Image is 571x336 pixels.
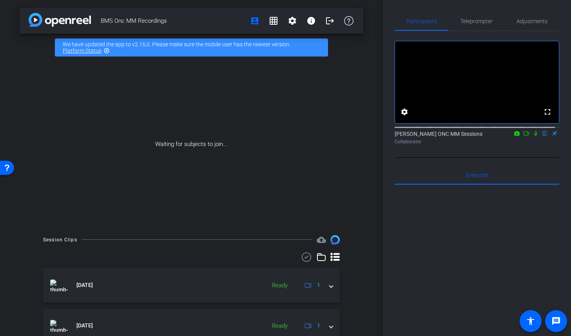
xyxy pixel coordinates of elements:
div: Session Clips [43,236,77,244]
img: app-logo [29,13,91,27]
img: Session clips [330,235,340,245]
span: 1 [317,281,320,289]
img: thumb-nail [50,279,68,291]
mat-icon: account_box [250,16,259,26]
span: Teleprompter [460,18,493,24]
span: Adjustments [517,18,547,24]
a: Platform Status [63,47,102,54]
mat-icon: logout [325,16,335,26]
mat-icon: fullscreen [543,107,552,117]
span: [DATE] [76,321,93,330]
mat-icon: accessibility [526,316,535,326]
mat-expansion-panel-header: thumb-nail[DATE]Ready1 [43,268,340,303]
span: Destinations for your clips [317,235,326,245]
span: [DATE] [76,281,93,289]
span: 1 [317,321,320,330]
div: [PERSON_NAME] ONC MM Sessions [395,130,559,145]
div: Ready [268,281,292,290]
div: Collaborator [395,138,559,145]
mat-icon: highlight_off [103,47,110,54]
mat-icon: settings [288,16,297,26]
div: Waiting for subjects to join... [20,61,363,227]
div: We have updated the app to v2.15.0. Please make sure the mobile user has the newest version. [55,38,328,57]
mat-icon: cloud_upload [317,235,326,245]
mat-icon: message [551,316,561,326]
span: Everyone [466,172,488,178]
mat-icon: info [306,16,316,26]
div: Ready [268,321,292,331]
mat-icon: settings [400,107,409,117]
span: Participants [407,18,437,24]
mat-icon: flip [540,130,550,137]
mat-icon: grid_on [269,16,278,26]
span: BMS Onc MM Recordings [101,13,245,29]
img: thumb-nail [50,320,68,332]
